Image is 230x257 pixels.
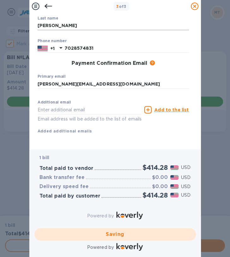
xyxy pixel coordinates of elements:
[39,165,93,171] h3: Total paid to vendor
[39,193,100,199] h3: Total paid by customer
[181,192,191,198] p: USD
[87,244,114,251] p: Powered by
[38,39,67,43] label: Phone number
[38,75,66,79] label: Primary email
[170,165,179,170] img: USD
[38,115,142,123] p: Email address will be added to the list of emails
[72,60,147,66] h3: Payment Confirmation Email
[170,193,179,197] img: USD
[38,79,189,89] input: Enter your primary email
[38,101,71,104] label: Additional email
[38,21,189,31] input: Enter your last name
[116,212,143,219] img: Logo
[38,45,48,52] img: US
[39,175,85,181] h3: Bank transfer fee
[181,174,191,181] p: USD
[38,129,92,133] b: Added additional emails
[38,105,142,115] input: Enter additional email
[87,213,114,219] p: Powered by
[38,16,58,20] label: Last name
[50,45,55,52] p: +1
[181,164,191,171] p: USD
[143,191,168,199] h2: $414.28
[181,183,191,190] p: USD
[116,4,127,9] b: of 3
[116,243,143,251] img: Logo
[143,164,168,171] h2: $414.28
[154,107,189,112] u: Add to the list
[116,4,119,9] span: 3
[152,184,168,190] h3: $0.00
[170,175,179,180] img: USD
[65,44,189,53] input: Enter your phone number
[39,184,89,190] h3: Delivery speed fee
[39,155,50,160] b: 1 bill
[170,184,179,189] img: USD
[152,175,168,181] h3: $0.00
